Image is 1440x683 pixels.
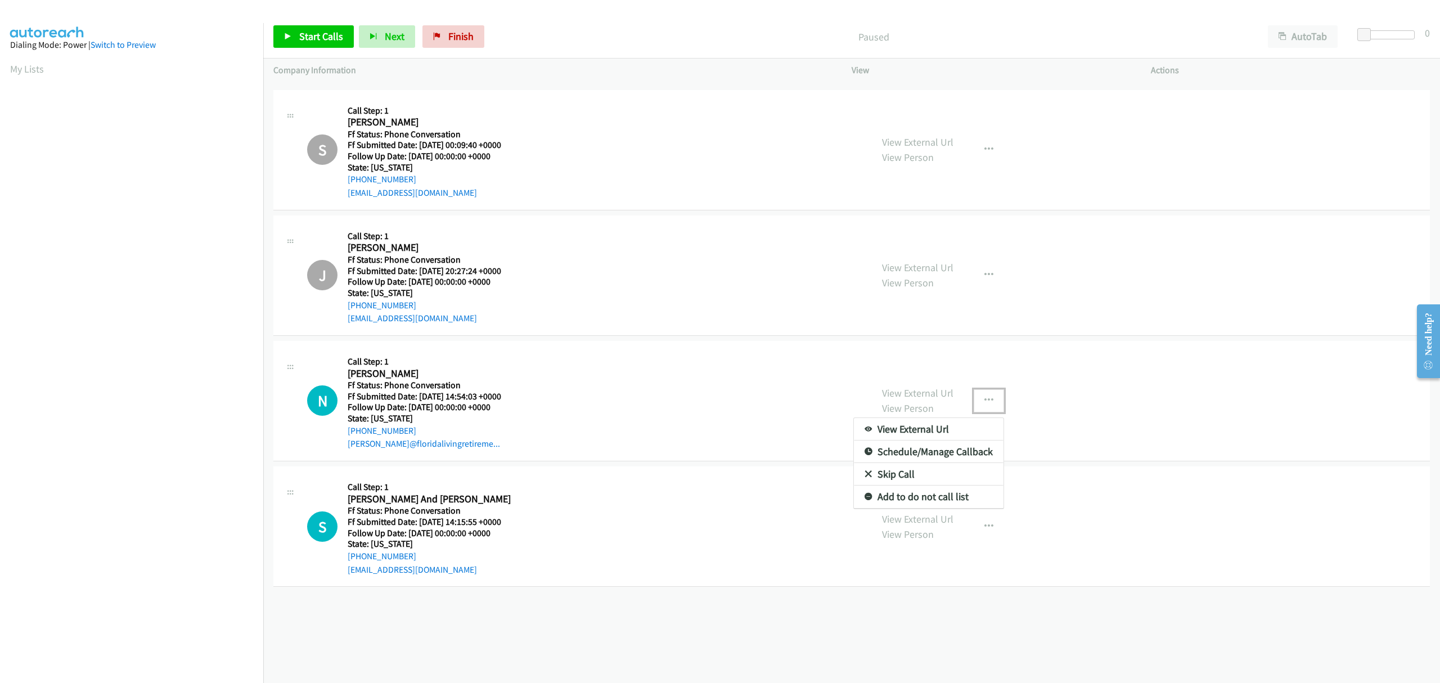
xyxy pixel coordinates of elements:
div: Dialing Mode: Power | [10,38,253,52]
a: Add to do not call list [854,486,1003,508]
a: Switch to Preview [91,39,156,50]
h1: S [307,511,337,542]
a: View External Url [854,418,1003,441]
iframe: Resource Center [1408,296,1440,386]
a: Schedule/Manage Callback [854,441,1003,463]
iframe: Dialpad [10,87,263,621]
a: My Lists [10,62,44,75]
a: Skip Call [854,463,1003,486]
div: The call is yet to be attempted [307,511,337,542]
